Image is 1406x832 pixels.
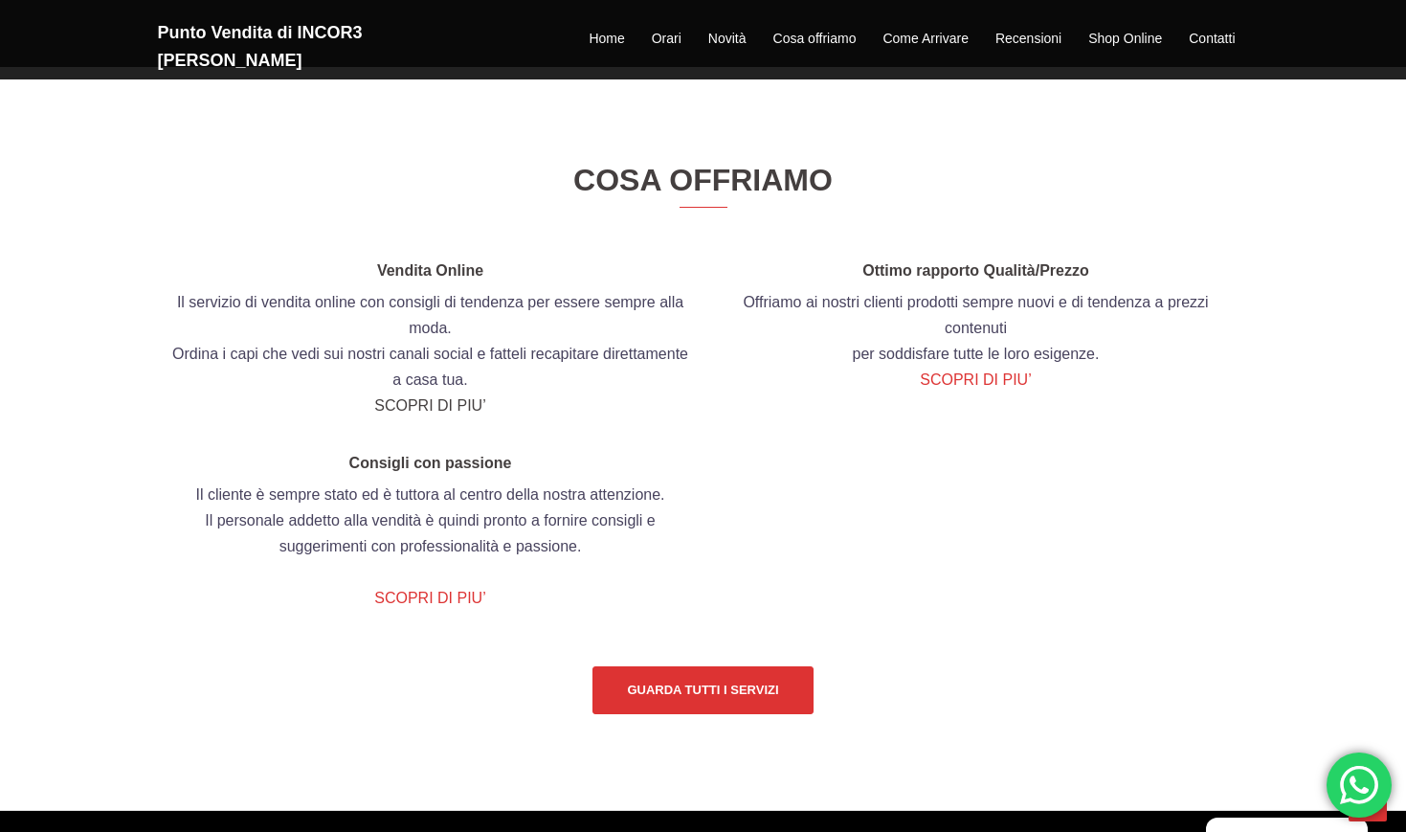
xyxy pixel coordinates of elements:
[773,28,857,51] a: Cosa offriamo
[172,507,689,559] p: Il personale addetto alla vendità è quindi pronto a fornire consigli e suggerimenti con professio...
[1189,28,1235,51] a: Contatti
[172,482,689,507] p: Il cliente è sempre stato ed è tuttora al centro della nostra attenzione.
[920,371,1031,388] a: SCOPRI DI PIU’
[172,341,689,393] p: Ordina i capi che vedi sui nostri canali social e fatteli recapitare direttamente a casa tua.
[882,28,968,51] a: Come Arrivare
[374,590,485,606] a: SCOPRI DI PIU’
[589,28,624,51] a: Home
[374,397,485,414] a: SCOPRI DI PIU’
[718,289,1235,341] p: Offriamo ai nostri clienti prodotti sempre nuovi e di tendenza a prezzi contenuti
[592,666,813,714] a: Guarda tutti i servizi
[862,262,1088,279] b: Ottimo rapporto Qualità/Prezzo
[377,262,483,279] b: Vendita Online
[158,163,1249,208] h3: Cosa Offriamo
[652,28,681,51] a: Orari
[708,28,747,51] a: Novità
[158,19,502,75] h2: Punto Vendita di INCOR3 [PERSON_NAME]
[349,455,512,471] b: Consigli con passione
[172,289,689,341] p: Il servizio di vendita online con consigli di tendenza per essere sempre alla moda.
[718,341,1235,367] p: per soddisfare tutte le loro esigenze.
[1327,753,1392,818] div: 'Hai
[995,28,1061,51] a: Recensioni
[1088,28,1162,51] a: Shop Online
